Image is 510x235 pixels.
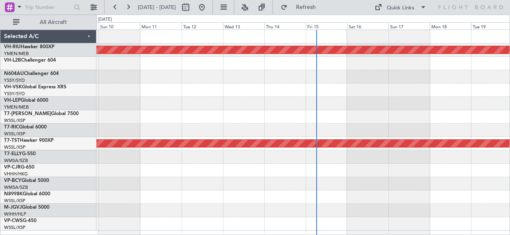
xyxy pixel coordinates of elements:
[140,22,181,30] div: Mon 11
[4,192,50,197] a: N8998KGlobal 6000
[4,211,26,217] a: WIHH/HLP
[4,98,21,103] span: VH-LEP
[4,85,66,90] a: VH-VSKGlobal Express XRS
[306,22,347,30] div: Fri 15
[99,22,140,30] div: Sun 10
[4,144,26,150] a: WSSL/XSP
[4,71,24,76] span: N604AU
[4,125,19,130] span: T7-RIC
[4,131,26,137] a: WSSL/XSP
[138,4,176,11] span: [DATE] - [DATE]
[4,205,49,210] a: M-JGVJGlobal 5000
[4,138,20,143] span: T7-TST
[4,192,23,197] span: N8998K
[4,58,56,63] a: VH-L2BChallenger 604
[4,178,49,183] a: VP-BCYGlobal 5000
[4,117,26,124] a: WSSL/XSP
[4,218,23,223] span: VP-CWS
[4,171,28,177] a: VHHH/HKG
[4,85,22,90] span: VH-VSK
[289,4,323,10] span: Refresh
[4,152,36,156] a: T7-ELLYG-550
[4,178,21,183] span: VP-BCY
[4,205,22,210] span: M-JGVJ
[9,16,88,29] button: All Aircraft
[4,111,79,116] a: T7-[PERSON_NAME]Global 7500
[98,16,112,23] div: [DATE]
[4,91,25,97] a: YSSY/SYD
[182,22,223,30] div: Tue 12
[21,19,86,25] span: All Aircraft
[4,138,54,143] a: T7-TSTHawker 900XP
[4,218,36,223] a: VP-CWSG-450
[4,111,51,116] span: T7-[PERSON_NAME]
[277,1,326,14] button: Refresh
[4,158,28,164] a: WMSA/SZB
[4,165,21,170] span: VP-CJR
[4,58,21,63] span: VH-L2B
[223,22,264,30] div: Wed 13
[387,4,414,12] div: Quick Links
[4,184,28,190] a: WMSA/SZB
[4,104,29,110] a: YMEN/MEB
[4,125,47,130] a: T7-RICGlobal 6000
[264,22,306,30] div: Thu 14
[4,165,34,170] a: VP-CJRG-650
[347,22,388,30] div: Sat 16
[4,152,22,156] span: T7-ELLY
[4,45,21,49] span: VH-RIU
[4,224,26,231] a: WSSL/XSP
[4,45,54,49] a: VH-RIUHawker 800XP
[25,1,71,13] input: Trip Number
[4,198,26,204] a: WSSL/XSP
[4,98,48,103] a: VH-LEPGlobal 6000
[4,51,29,57] a: YMEN/MEB
[371,1,431,14] button: Quick Links
[430,22,471,30] div: Mon 18
[4,77,25,83] a: YSSY/SYD
[388,22,430,30] div: Sun 17
[4,71,59,76] a: N604AUChallenger 604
